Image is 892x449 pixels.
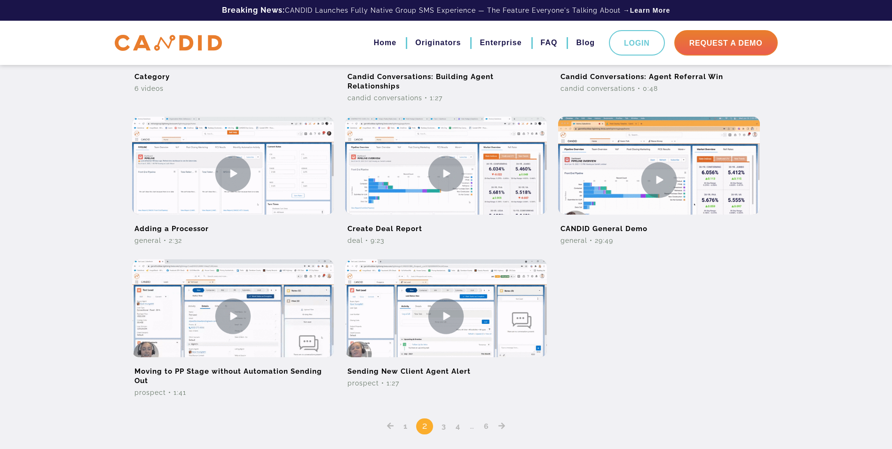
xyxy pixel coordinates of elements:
div: General • 2:32 [132,236,334,245]
img: CANDID General Demo Video [558,117,760,243]
a: 4 [452,422,464,431]
a: Home [374,35,396,51]
a: Blog [576,35,595,51]
div: Deal • 9:23 [345,236,547,245]
img: CANDID APP [115,35,222,51]
b: Breaking News: [222,6,285,15]
a: Request A Demo [674,30,778,56]
a: Learn More [630,6,670,15]
img: Sending New Client Agent Alert Video [345,259,547,373]
h2: Sending New Client Agent Alert [345,357,547,378]
div: Prospect • 1:41 [132,388,334,397]
div: 6 Videos [132,84,334,93]
div: Candid Conversations • 0:48 [558,84,760,93]
a: Originators [415,35,461,51]
a: Enterprise [480,35,521,51]
img: Moving to PP Stage without Automation Sending Out Video [132,259,334,373]
img: Adding a Processor Video [132,117,334,230]
div: Prospect • 1:27 [345,378,547,388]
a: 1 [400,422,411,431]
h2: Candid Conversations: Agent Referral Win [558,63,760,84]
a: Login [609,30,665,56]
img: Create Deal Report Video [345,117,547,230]
div: Candid Conversations • 1:27 [345,93,547,103]
div: General • 29:49 [558,236,760,245]
a: FAQ [541,35,558,51]
h2: Candid Conversations: Building Agent Relationships [345,63,547,93]
h2: Category [132,63,334,84]
nav: Posts pagination [126,404,766,435]
h2: Moving to PP Stage without Automation Sending Out [132,357,334,388]
h2: Create Deal Report [345,215,547,236]
h2: Adding a Processor [132,215,334,236]
a: 6 [481,422,492,431]
span: … [466,420,478,431]
h2: CANDID General Demo [558,215,760,236]
a: 3 [438,422,450,431]
span: 2 [416,418,433,434]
